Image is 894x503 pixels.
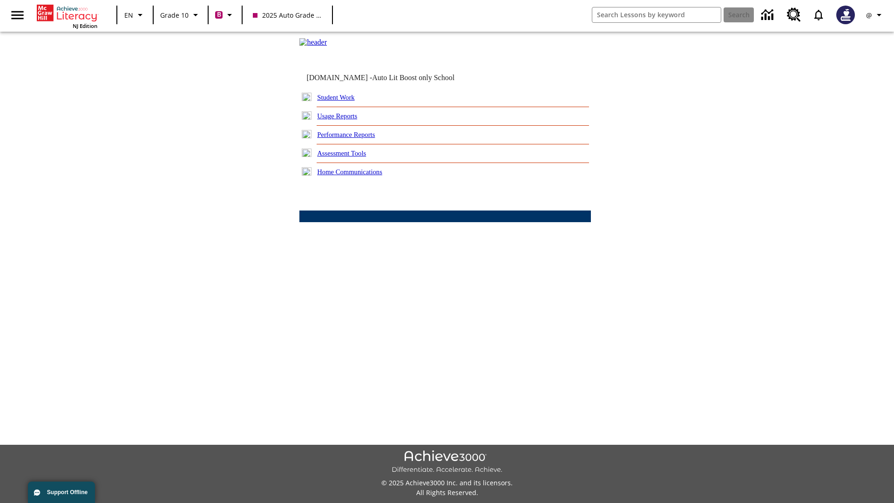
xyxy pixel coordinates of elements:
span: NJ Edition [73,22,97,29]
input: search field [592,7,721,22]
span: EN [124,10,133,20]
span: 2025 Auto Grade 10 [253,10,322,20]
button: Support Offline [28,482,95,503]
a: Home Communications [317,168,382,176]
a: Student Work [317,94,354,101]
img: header [299,38,327,47]
button: Open side menu [4,1,31,29]
img: plus.gif [302,149,312,157]
span: B [217,9,221,20]
a: Assessment Tools [317,150,366,157]
span: @ [866,10,872,20]
span: Grade 10 [160,10,189,20]
div: Home [37,3,97,29]
img: plus.gif [302,167,312,176]
img: plus.gif [302,130,312,138]
button: Language: EN, Select a language [120,7,150,23]
a: Notifications [806,3,831,27]
img: plus.gif [302,93,312,101]
button: Profile/Settings [860,7,890,23]
nobr: Auto Lit Boost only School [372,74,454,82]
button: Grade: Grade 10, Select a grade [156,7,205,23]
a: Usage Reports [317,112,357,120]
img: Avatar [836,6,855,24]
span: Support Offline [47,489,88,496]
a: Data Center [756,2,781,28]
a: Performance Reports [317,131,375,138]
img: plus.gif [302,111,312,120]
a: Resource Center, Will open in new tab [781,2,806,27]
img: Achieve3000 Differentiate Accelerate Achieve [392,450,502,474]
button: Boost Class color is violet red. Change class color [211,7,239,23]
td: [DOMAIN_NAME] - [306,74,478,82]
button: Select a new avatar [831,3,860,27]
